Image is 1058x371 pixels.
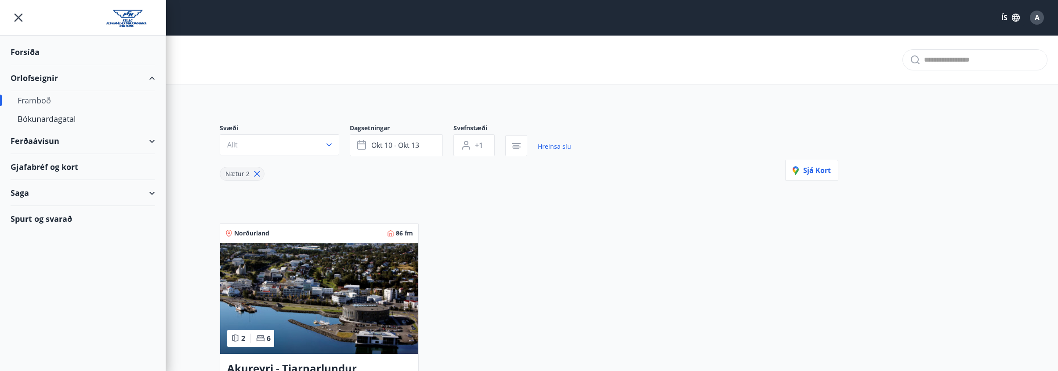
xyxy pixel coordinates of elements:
span: A [1035,13,1040,22]
button: Sjá kort [785,160,838,181]
img: union_logo [106,10,155,27]
span: Svefnstæði [453,124,505,134]
button: Allt [220,134,339,155]
span: Dagsetningar [350,124,453,134]
div: Gjafabréf og kort [11,154,155,180]
div: Orlofseignir [11,65,155,91]
div: Framboð [18,91,148,110]
button: menu [11,10,26,26]
button: ÍS [996,10,1025,26]
span: 2 [241,334,245,343]
span: +1 [475,140,483,150]
div: Spurt og svarað [11,206,155,231]
span: Svæði [220,124,350,134]
button: +1 [453,134,495,156]
span: Norðurland [234,229,269,238]
span: Sjá kort [793,165,831,175]
div: Bókunardagatal [18,110,148,128]
div: Saga [11,180,155,206]
div: Forsíða [11,39,155,65]
img: Paella dish [220,243,418,354]
div: Nætur 2 [220,167,264,181]
span: 6 [267,334,271,343]
button: okt 10 - okt 13 [350,134,443,156]
span: Nætur 2 [225,169,250,178]
div: Ferðaávísun [11,128,155,154]
a: Hreinsa síu [538,137,571,156]
span: Allt [227,140,238,150]
button: A [1026,7,1047,28]
span: okt 10 - okt 13 [371,140,419,150]
span: 86 fm [396,229,413,238]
